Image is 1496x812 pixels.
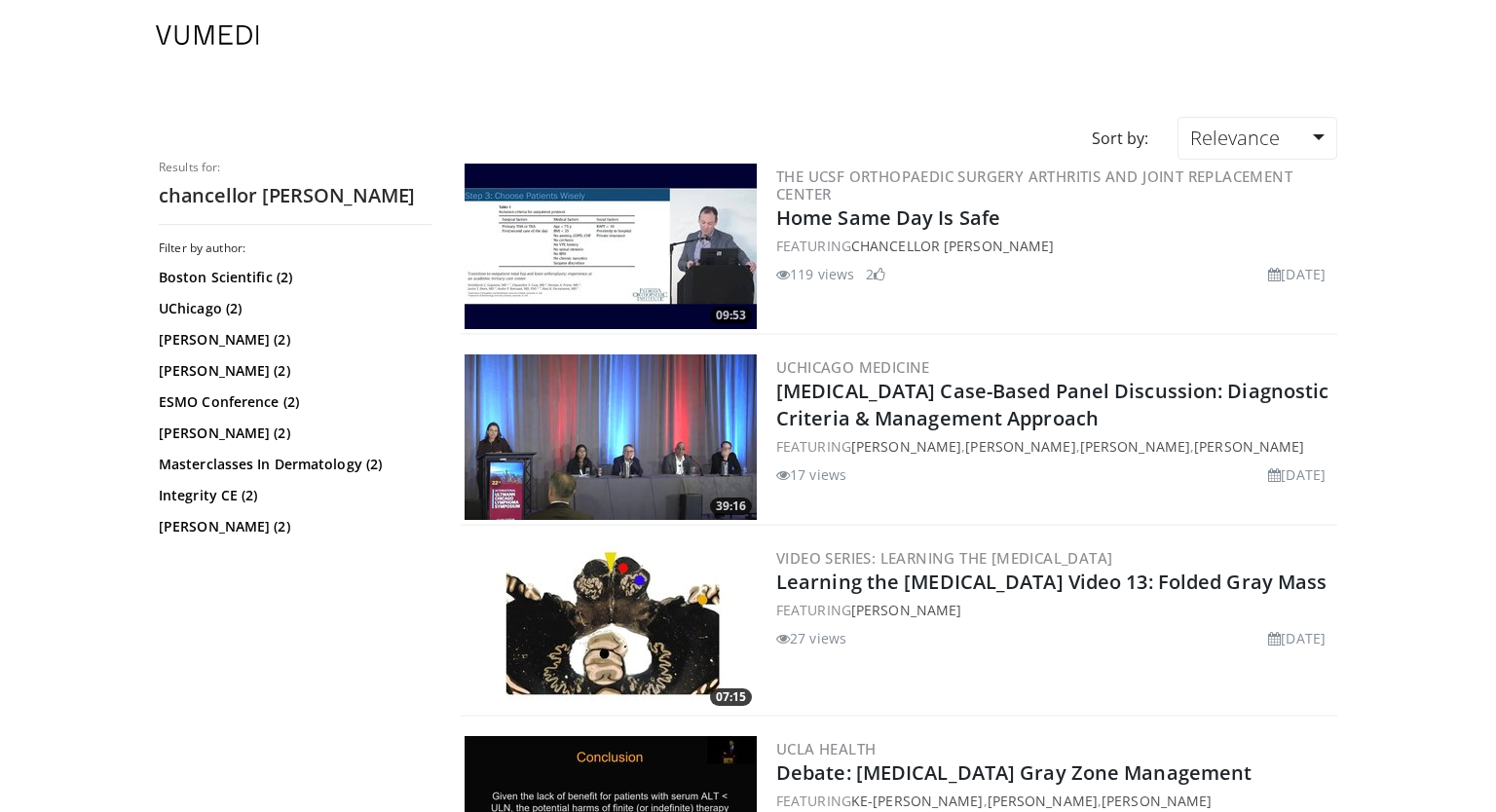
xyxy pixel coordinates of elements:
div: FEATURING [776,600,1333,620]
a: [PERSON_NAME] [851,601,961,619]
a: The UCSF Orthopaedic Surgery Arthritis and Joint Replacement Center [776,166,1292,203]
a: ESMO Conference (2) [159,392,427,412]
a: [PERSON_NAME] [851,437,961,456]
a: [PERSON_NAME] (2) [159,424,427,443]
h3: Filter by author: [159,240,431,256]
li: [DATE] [1268,628,1326,648]
li: 2 [866,264,885,284]
div: Sort by: [1077,117,1163,160]
div: FEATURING [776,236,1333,256]
div: FEATURING , , [776,791,1333,811]
a: Home Same Day Is Safe [776,204,1000,231]
span: Relevance [1190,125,1280,151]
li: [DATE] [1268,464,1326,485]
div: FEATURING , , , [776,436,1333,457]
a: 09:53 [465,164,757,329]
a: [PERSON_NAME] (2) [159,361,427,381]
a: [PERSON_NAME] [1194,437,1304,456]
h2: chancellor [PERSON_NAME] [159,183,431,208]
span: 09:53 [710,307,752,324]
li: [DATE] [1268,264,1326,284]
a: Relevance [1178,117,1337,160]
img: bd9ee477-6b23-40a0-bc49-690d67795122.300x170_q85_crop-smart_upscale.jpg [465,164,757,329]
img: 5eadeee7-1cd6-40ae-a4bd-ac7da8f7960b.300x170_q85_crop-smart_upscale.jpg [465,354,757,520]
a: [PERSON_NAME] (2) [159,517,427,536]
li: 119 views [776,264,854,284]
a: [PERSON_NAME] [965,437,1075,456]
a: UChicago (2) [159,299,427,318]
a: Chancellor [PERSON_NAME] [851,237,1054,255]
a: Integrity CE (2) [159,486,427,505]
p: Results for: [159,160,431,175]
a: 39:16 [465,354,757,520]
span: 39:16 [710,498,752,515]
a: [PERSON_NAME] [1102,792,1212,810]
a: Boston Scientific (2) [159,268,427,287]
a: Learning the [MEDICAL_DATA] Video 13: Folded Gray Mass [776,569,1327,595]
span: 07:15 [710,688,752,706]
img: VuMedi Logo [156,25,259,45]
a: UChicago Medicine [776,357,930,377]
a: [PERSON_NAME] (2) [159,330,427,350]
a: Ke-[PERSON_NAME] [851,792,984,810]
a: UCLA Health [776,739,876,758]
a: 07:15 [465,545,757,711]
a: Video Series: Learning the [MEDICAL_DATA] [776,548,1112,568]
a: [PERSON_NAME] [1080,437,1190,456]
a: Debate: [MEDICAL_DATA] Gray Zone Management [776,759,1252,786]
li: 27 views [776,628,846,648]
a: [PERSON_NAME] [988,792,1098,810]
a: [MEDICAL_DATA] Case-Based Panel Discussion: Diagnostic Criteria & Management Approach [776,378,1328,431]
li: 17 views [776,464,846,485]
a: Masterclasses In Dermatology (2) [159,455,427,474]
img: 765fbce5-b013-4d42-9928-c30832dd7799.300x170_q85_crop-smart_upscale.jpg [465,545,757,711]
